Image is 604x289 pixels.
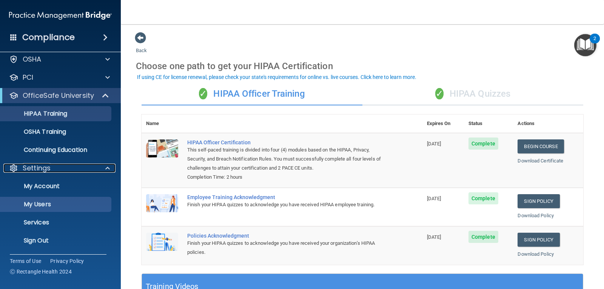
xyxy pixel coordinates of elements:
[142,83,362,105] div: HIPAA Officer Training
[427,234,441,240] span: [DATE]
[518,158,563,164] a: Download Certificate
[435,88,444,99] span: ✓
[136,73,418,81] button: If using CE for license renewal, please check your state's requirements for online vs. live cours...
[187,233,385,239] div: Policies Acknowledgment
[468,138,498,150] span: Complete
[468,231,498,243] span: Complete
[187,145,385,173] div: This self-paced training is divided into four (4) modules based on the HIPAA, Privacy, Security, ...
[187,173,385,182] div: Completion Time: 2 hours
[187,200,385,209] div: Finish your HIPAA quizzes to acknowledge you have received HIPAA employee training.
[23,73,33,82] p: PCI
[518,194,559,208] a: Sign Policy
[137,74,416,80] div: If using CE for license renewal, please check your state's requirements for online vs. live cours...
[5,110,67,117] p: HIPAA Training
[513,114,583,133] th: Actions
[136,55,589,77] div: Choose one path to get your HIPAA Certification
[9,55,110,64] a: OSHA
[518,139,564,153] a: Begin Course
[468,192,498,204] span: Complete
[5,128,66,136] p: OSHA Training
[10,257,41,265] a: Terms of Use
[593,39,596,48] div: 2
[142,114,183,133] th: Name
[9,91,109,100] a: OfficeSafe University
[23,91,94,100] p: OfficeSafe University
[23,164,51,173] p: Settings
[518,251,554,257] a: Download Policy
[574,34,596,56] button: Open Resource Center, 2 new notifications
[9,73,110,82] a: PCI
[23,55,42,64] p: OSHA
[136,39,147,53] a: Back
[5,219,108,226] p: Services
[199,88,207,99] span: ✓
[5,237,108,244] p: Sign Out
[10,268,72,275] span: Ⓒ Rectangle Health 2024
[5,201,108,208] p: My Users
[5,182,108,190] p: My Account
[422,114,464,133] th: Expires On
[187,194,385,200] div: Employee Training Acknowledgment
[518,213,554,218] a: Download Policy
[22,32,75,43] h4: Compliance
[187,239,385,257] div: Finish your HIPAA quizzes to acknowledge you have received your organization’s HIPAA policies.
[427,141,441,147] span: [DATE]
[518,233,559,247] a: Sign Policy
[427,196,441,201] span: [DATE]
[50,257,84,265] a: Privacy Policy
[187,139,385,145] a: HIPAA Officer Certification
[9,164,110,173] a: Settings
[9,8,112,23] img: PMB logo
[464,114,513,133] th: Status
[362,83,583,105] div: HIPAA Quizzes
[5,146,108,154] p: Continuing Education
